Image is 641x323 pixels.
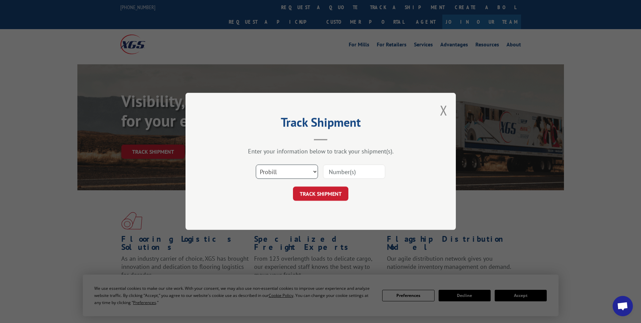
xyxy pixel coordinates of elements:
div: Open chat [613,296,633,316]
div: Enter your information below to track your shipment(s). [219,148,422,155]
h2: Track Shipment [219,117,422,130]
button: TRACK SHIPMENT [293,187,348,201]
button: Close modal [440,101,447,119]
input: Number(s) [323,165,385,179]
